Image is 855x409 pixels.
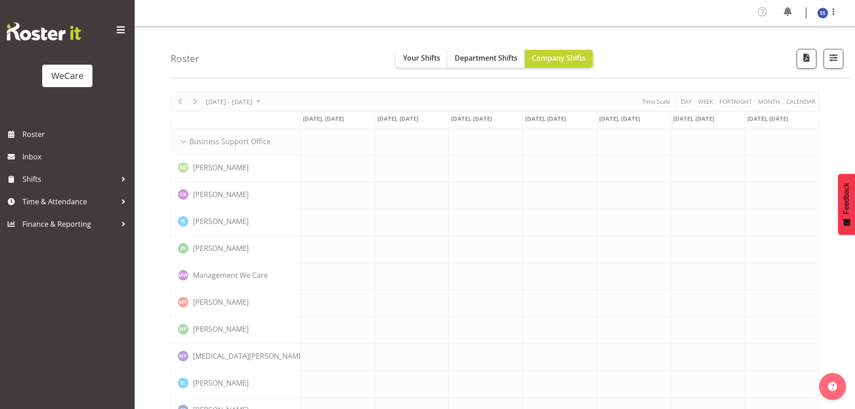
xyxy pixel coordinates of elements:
[22,217,117,231] span: Finance & Reporting
[828,382,837,391] img: help-xxl-2.png
[403,53,440,63] span: Your Shifts
[396,50,447,68] button: Your Shifts
[171,53,199,64] h4: Roster
[838,174,855,235] button: Feedback - Show survey
[7,22,81,40] img: Rosterit website logo
[22,195,117,208] span: Time & Attendance
[824,49,843,69] button: Filter Shifts
[22,172,117,186] span: Shifts
[22,128,130,141] span: Roster
[842,183,851,214] span: Feedback
[532,53,586,63] span: Company Shifts
[447,50,525,68] button: Department Shifts
[525,50,593,68] button: Company Shifts
[797,49,816,69] button: Download a PDF of the roster according to the set date range.
[817,8,828,18] img: savita-savita11083.jpg
[455,53,517,63] span: Department Shifts
[22,150,130,163] span: Inbox
[51,69,83,83] div: WeCare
